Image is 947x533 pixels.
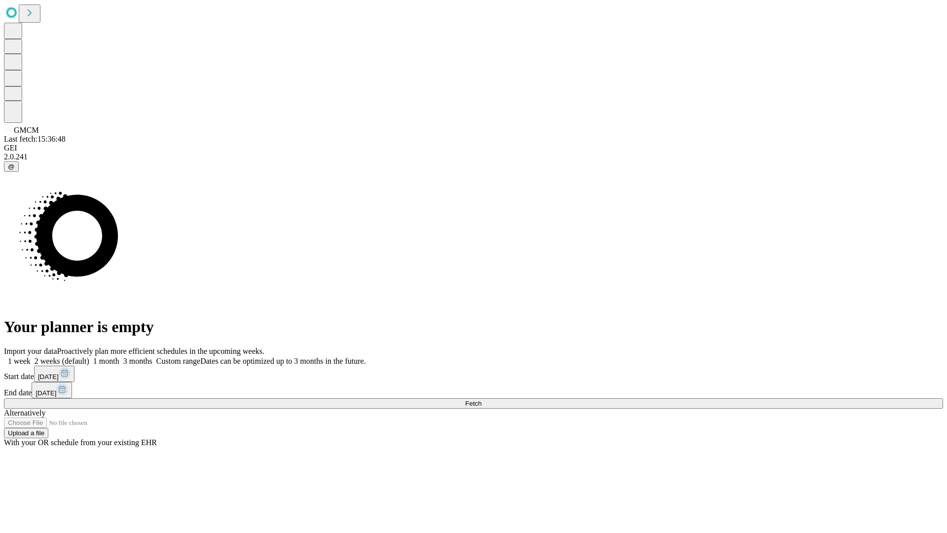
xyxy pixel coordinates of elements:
[34,366,74,382] button: [DATE]
[4,438,157,447] span: With your OR schedule from your existing EHR
[8,357,31,365] span: 1 week
[465,400,481,407] span: Fetch
[4,428,48,438] button: Upload a file
[8,163,15,170] span: @
[123,357,152,365] span: 3 months
[4,409,45,417] span: Alternatively
[32,382,72,398] button: [DATE]
[4,347,57,355] span: Import your data
[4,382,943,398] div: End date
[57,347,264,355] span: Proactively plan more efficient schedules in the upcoming weeks.
[156,357,200,365] span: Custom range
[35,357,89,365] span: 2 weeks (default)
[4,144,943,152] div: GEI
[4,366,943,382] div: Start date
[4,318,943,336] h1: Your planner is empty
[36,389,56,397] span: [DATE]
[4,152,943,161] div: 2.0.241
[200,357,365,365] span: Dates can be optimized up to 3 months in the future.
[4,161,19,172] button: @
[14,126,39,134] span: GMCM
[93,357,119,365] span: 1 month
[4,398,943,409] button: Fetch
[4,135,66,143] span: Last fetch: 15:36:48
[38,373,59,381] span: [DATE]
